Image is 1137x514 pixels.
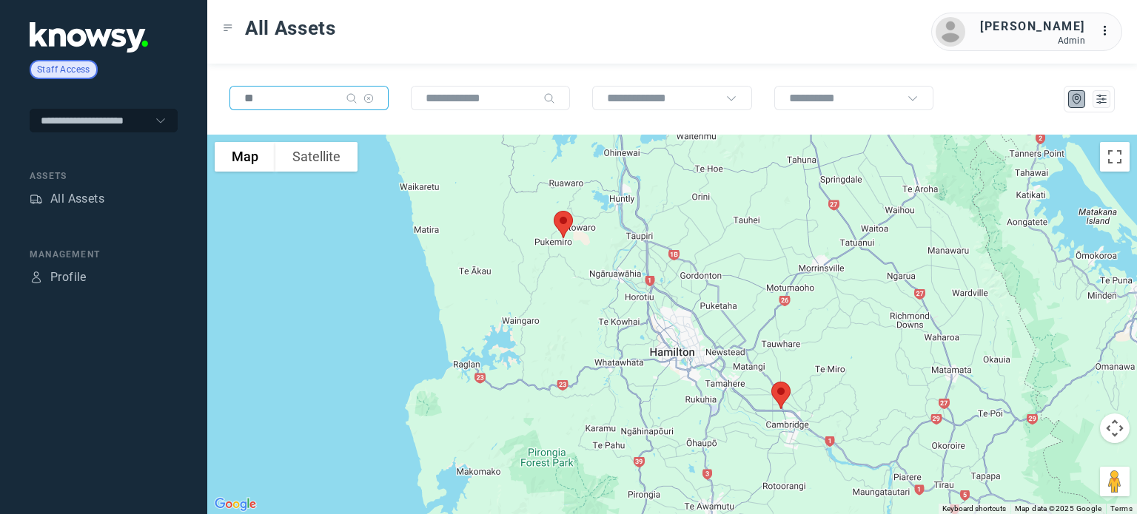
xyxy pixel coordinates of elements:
[245,15,336,41] span: All Assets
[1100,22,1118,40] div: :
[1100,467,1130,496] button: Drag Pegman onto the map to open Street View
[1100,413,1130,443] button: Map camera controls
[346,92,358,104] div: Search
[30,248,178,261] div: Management
[942,504,1006,514] button: Keyboard shortcuts
[30,169,178,183] div: Assets
[1015,504,1101,513] span: Map data ©2025 Google
[1100,22,1118,42] div: :
[30,190,104,208] a: AssetsAll Assets
[30,268,87,286] a: ProfileProfile
[1100,142,1130,172] button: Toggle fullscreen view
[1101,25,1116,36] tspan: ...
[215,142,275,172] button: Show street map
[223,23,233,33] div: Toggle Menu
[543,92,555,104] div: Search
[980,18,1085,35] div: [PERSON_NAME]
[936,17,965,47] img: avatar.png
[30,22,148,53] img: Application Logo
[980,35,1085,46] div: Admin
[211,495,260,514] a: Open this area in Google Maps (opens a new window)
[1095,92,1108,106] div: List
[211,495,260,514] img: Google
[50,190,104,208] div: All Assets
[1070,92,1084,106] div: Map
[30,60,98,79] div: Staff Access
[50,268,87,286] div: Profile
[1110,504,1133,513] a: Terms (opens in new tab)
[30,192,43,206] div: Assets
[30,271,43,284] div: Profile
[275,142,358,172] button: Show satellite imagery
